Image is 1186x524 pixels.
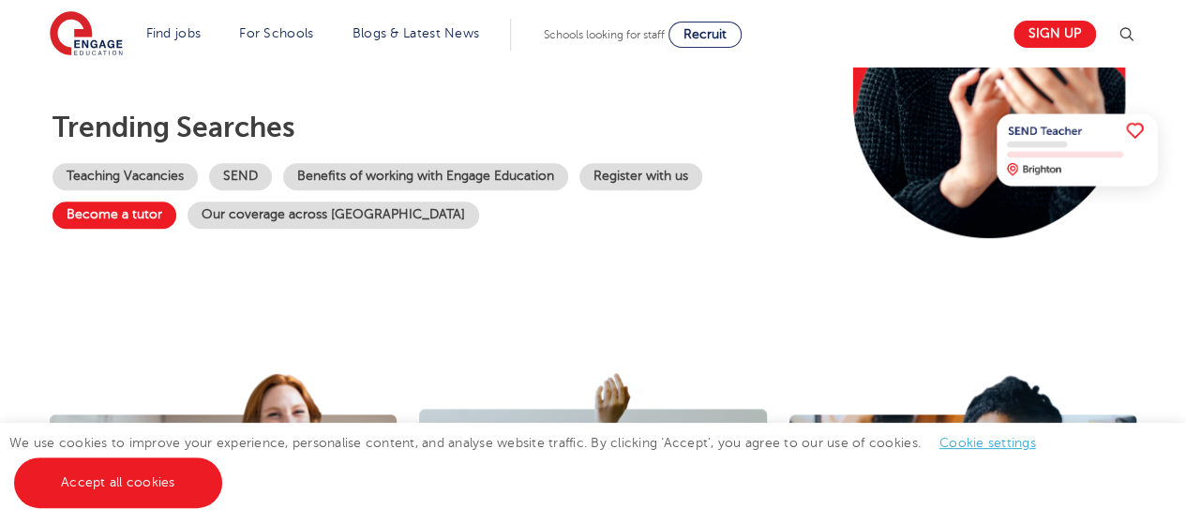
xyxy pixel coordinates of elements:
[9,436,1055,489] span: We use cookies to improve your experience, personalise content, and analyse website traffic. By c...
[1013,21,1096,48] a: Sign up
[668,22,742,48] a: Recruit
[209,163,272,190] a: SEND
[53,111,809,144] p: Trending searches
[146,26,202,40] a: Find jobs
[544,28,665,41] span: Schools looking for staff
[53,163,198,190] a: Teaching Vacancies
[53,202,176,229] a: Become a tutor
[579,163,702,190] a: Register with us
[353,26,480,40] a: Blogs & Latest News
[239,26,313,40] a: For Schools
[188,202,479,229] a: Our coverage across [GEOGRAPHIC_DATA]
[939,436,1036,450] a: Cookie settings
[14,457,222,508] a: Accept all cookies
[50,11,123,58] img: Engage Education
[283,163,568,190] a: Benefits of working with Engage Education
[683,27,727,41] span: Recruit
